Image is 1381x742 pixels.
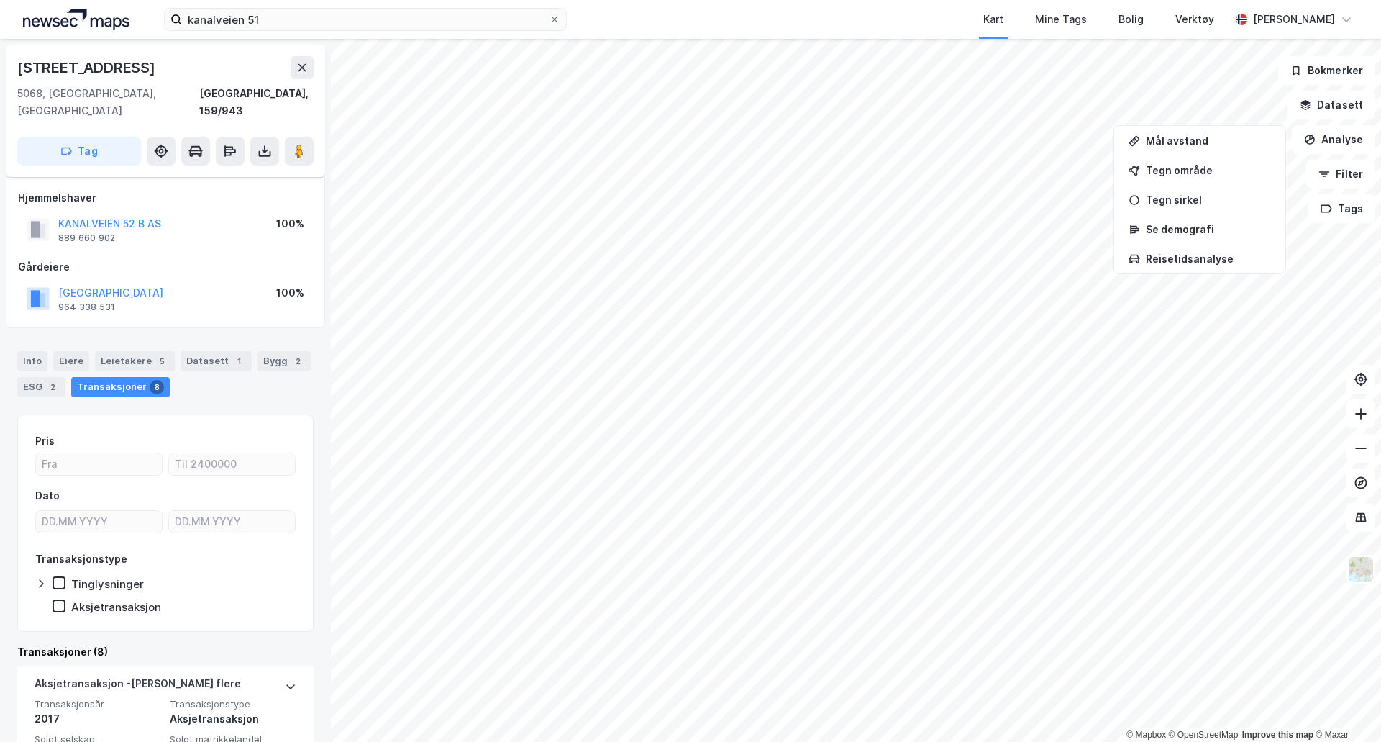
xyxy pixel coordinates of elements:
[17,377,65,397] div: ESG
[1146,164,1271,176] div: Tegn område
[58,302,115,313] div: 964 338 531
[150,380,164,394] div: 8
[1287,91,1375,119] button: Datasett
[1242,730,1313,740] a: Improve this map
[1347,556,1375,583] img: Z
[276,284,304,302] div: 100%
[71,600,161,614] div: Aksjetransaksjon
[199,85,314,119] div: [GEOGRAPHIC_DATA], 159/943
[35,675,241,698] div: Aksjetransaksjon - [PERSON_NAME] flere
[1306,160,1375,189] button: Filter
[71,377,170,397] div: Transaksjoner
[45,380,60,394] div: 2
[17,351,47,371] div: Info
[18,258,313,276] div: Gårdeiere
[232,354,246,368] div: 1
[1146,253,1271,265] div: Reisetidsanalyse
[1292,125,1375,154] button: Analyse
[276,215,304,232] div: 100%
[257,351,311,371] div: Bygg
[169,453,295,475] input: Til 2400000
[1309,673,1381,742] iframe: Chat Widget
[35,487,60,505] div: Dato
[53,351,89,371] div: Eiere
[1146,223,1271,235] div: Se demografi
[1308,194,1375,223] button: Tags
[36,453,162,475] input: Fra
[17,137,141,166] button: Tag
[291,354,305,368] div: 2
[1253,11,1335,28] div: [PERSON_NAME]
[170,698,296,710] span: Transaksjonstype
[1175,11,1214,28] div: Verktøy
[170,710,296,728] div: Aksjetransaksjon
[18,189,313,207] div: Hjemmelshaver
[1126,730,1166,740] a: Mapbox
[1146,135,1271,147] div: Mål avstand
[58,232,115,244] div: 889 660 902
[1169,730,1239,740] a: OpenStreetMap
[23,9,129,30] img: logo.a4113a55bc3d86da70a041830d287a7e.svg
[35,433,55,450] div: Pris
[17,85,199,119] div: 5068, [GEOGRAPHIC_DATA], [GEOGRAPHIC_DATA]
[983,11,1003,28] div: Kart
[155,354,169,368] div: 5
[71,577,144,591] div: Tinglysninger
[1278,56,1375,85] button: Bokmerker
[36,511,162,533] input: DD.MM.YYYY
[35,551,127,568] div: Transaksjonstype
[1035,11,1087,28] div: Mine Tags
[181,351,252,371] div: Datasett
[17,56,158,79] div: [STREET_ADDRESS]
[1146,194,1271,206] div: Tegn sirkel
[35,698,161,710] span: Transaksjonsår
[1118,11,1144,28] div: Bolig
[182,9,549,30] input: Søk på adresse, matrikkel, gårdeiere, leietakere eller personer
[95,351,175,371] div: Leietakere
[169,511,295,533] input: DD.MM.YYYY
[35,710,161,728] div: 2017
[1309,673,1381,742] div: Kontrollprogram for chat
[17,643,314,661] div: Transaksjoner (8)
